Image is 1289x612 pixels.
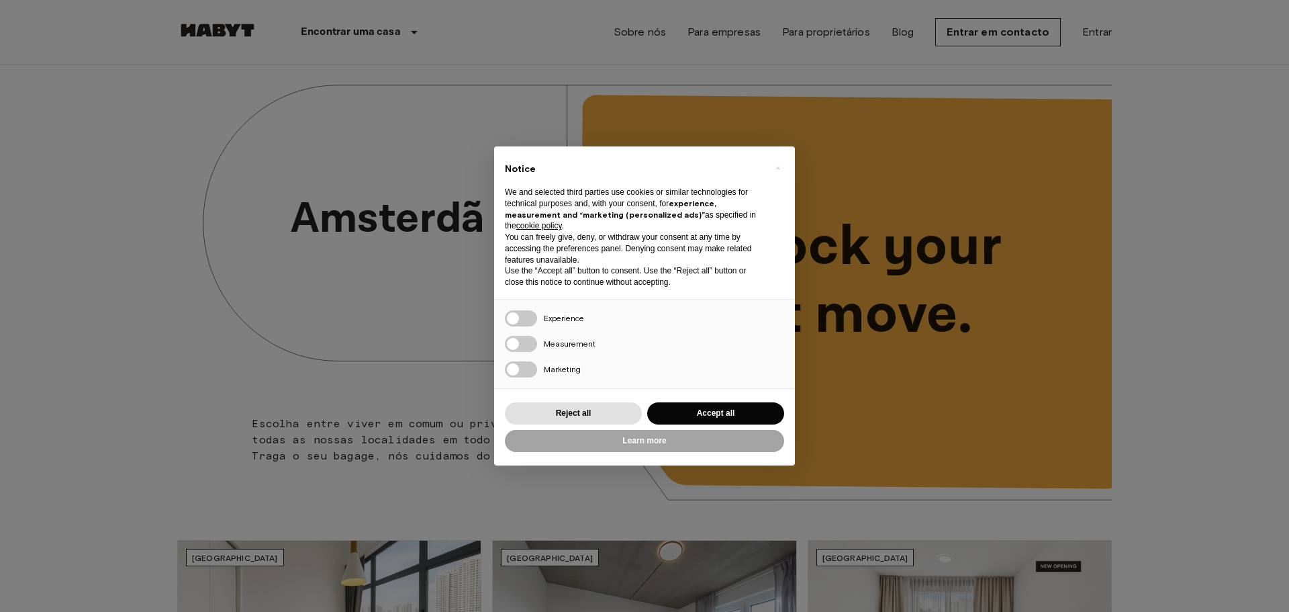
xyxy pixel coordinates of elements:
[544,313,584,323] span: Experience
[647,402,784,425] button: Accept all
[505,198,716,220] strong: experience, measurement and “marketing (personalized ads)”
[505,402,642,425] button: Reject all
[516,221,562,230] a: cookie policy
[775,160,780,176] span: ×
[544,339,595,349] span: Measurement
[505,430,784,452] button: Learn more
[544,364,581,374] span: Marketing
[505,232,763,265] p: You can freely give, deny, or withdraw your consent at any time by accessing the preferences pane...
[767,157,788,179] button: Close this notice
[505,187,763,232] p: We and selected third parties use cookies or similar technologies for technical purposes and, wit...
[505,265,763,288] p: Use the “Accept all” button to consent. Use the “Reject all” button or close this notice to conti...
[505,163,763,176] h2: Notice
